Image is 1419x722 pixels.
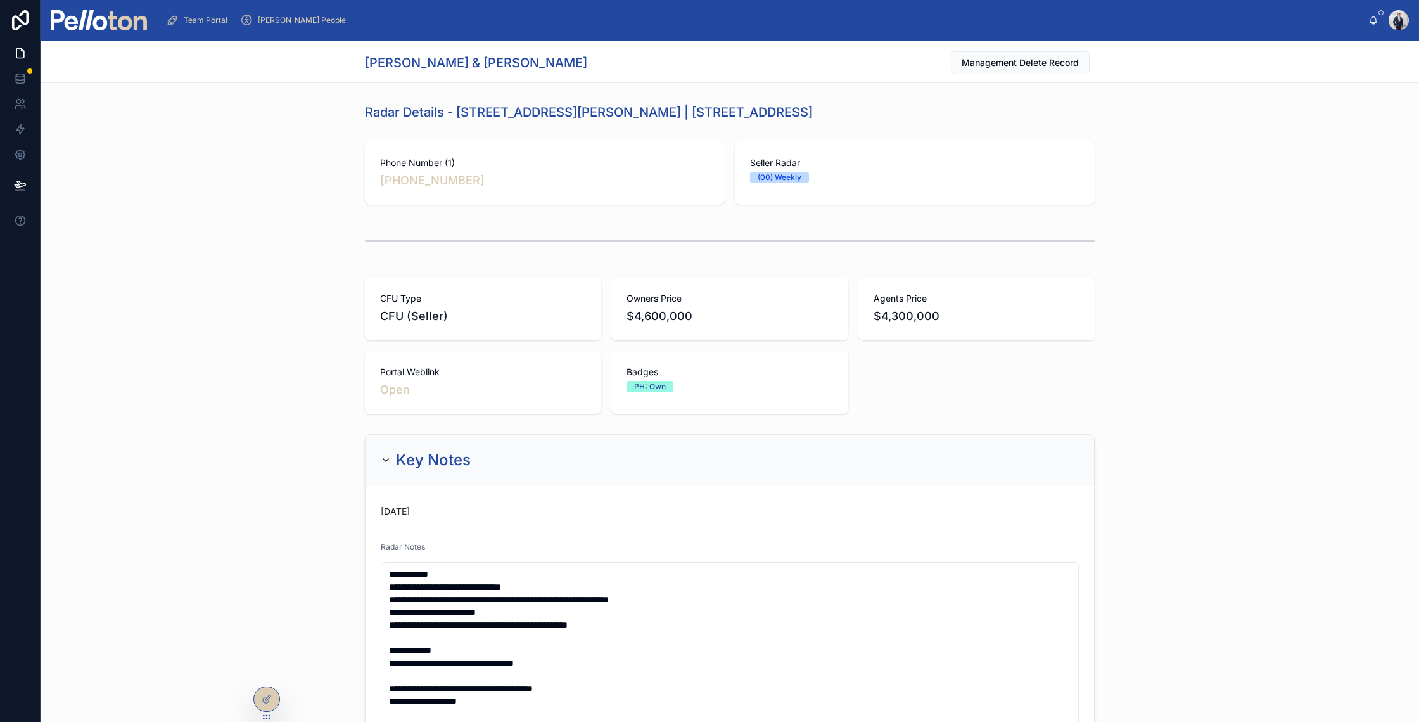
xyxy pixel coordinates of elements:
[365,103,813,121] h1: Radar Details - [STREET_ADDRESS][PERSON_NAME] | [STREET_ADDRESS]
[962,56,1079,69] span: Management Delete Record
[51,10,147,30] img: App logo
[396,450,471,470] h2: Key Notes
[380,383,410,396] a: Open
[380,292,586,305] span: CFU Type
[758,172,801,183] div: (00) Weekly
[380,172,485,190] a: [PHONE_NUMBER]
[874,307,1079,325] span: $4,300,000
[258,15,346,25] span: [PERSON_NAME] People
[750,157,1079,169] span: Seller Radar
[381,542,425,551] span: Radar Notes
[627,307,832,325] span: $4,600,000
[627,292,832,305] span: Owners Price
[380,307,586,325] span: CFU (Seller)
[381,505,410,518] p: [DATE]
[380,366,586,378] span: Portal Weblink
[874,292,1079,305] span: Agents Price
[380,157,709,169] span: Phone Number (1)
[157,6,1368,34] div: scrollable content
[184,15,227,25] span: Team Portal
[627,366,832,378] span: Badges
[951,51,1090,74] button: Management Delete Record
[634,381,666,392] div: PH: Own
[236,9,355,32] a: [PERSON_NAME] People
[365,54,587,72] h1: [PERSON_NAME] & [PERSON_NAME]
[162,9,236,32] a: Team Portal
